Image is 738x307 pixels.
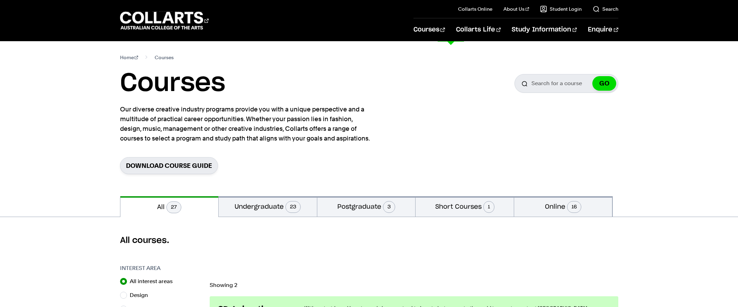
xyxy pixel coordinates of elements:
[130,290,154,300] label: Design
[593,6,618,12] a: Search
[567,201,581,213] span: 16
[120,68,225,99] h1: Courses
[413,18,445,41] a: Courses
[416,196,514,217] button: Short Courses1
[166,201,181,213] span: 27
[120,196,219,217] button: All27
[120,53,138,62] a: Home
[514,196,612,217] button: Online16
[120,11,209,30] div: Go to homepage
[540,6,582,12] a: Student Login
[285,201,301,213] span: 23
[120,235,618,246] h2: All courses.
[219,196,317,217] button: Undergraduate23
[383,201,395,213] span: 3
[120,157,218,174] a: Download Course Guide
[120,105,373,143] p: Our diverse creative industry programs provide you with a unique perspective and a multitude of p...
[120,264,203,272] h3: Interest Area
[130,277,178,286] label: All interest areas
[483,201,494,213] span: 1
[512,18,577,41] a: Study Information
[456,18,501,41] a: Collarts Life
[588,18,618,41] a: Enquire
[592,76,616,91] button: GO
[210,282,618,288] p: Showing 2
[514,74,618,93] input: Search for a course
[155,53,174,62] span: Courses
[317,196,416,217] button: Postgraduate3
[458,6,492,12] a: Collarts Online
[503,6,529,12] a: About Us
